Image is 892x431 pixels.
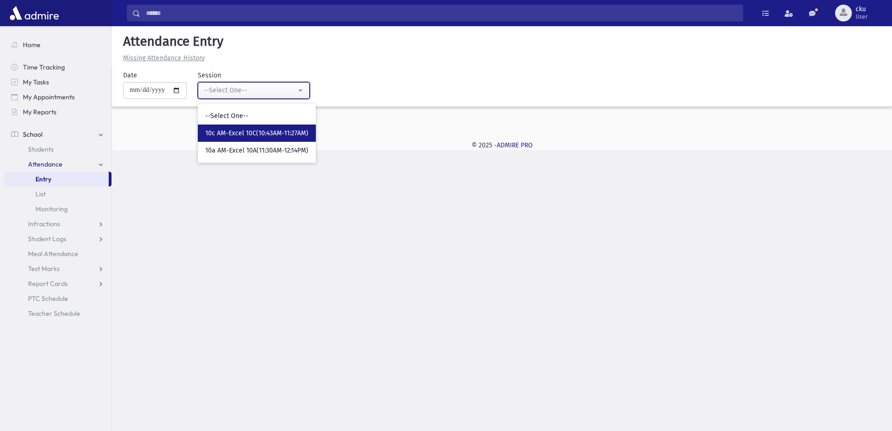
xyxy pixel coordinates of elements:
[4,202,111,216] a: Monitoring
[4,60,111,75] a: Time Tracking
[123,70,137,80] label: Date
[28,309,80,318] span: Teacher Schedule
[23,93,75,101] span: My Appointments
[23,130,42,139] span: School
[4,75,111,90] a: My Tasks
[4,306,111,321] a: Teacher Schedule
[119,34,885,49] h5: Attendance Entry
[497,141,533,149] a: ADMIRE PRO
[205,129,308,138] span: 10c AM-Excel 10C(10:43AM-11:27AM)
[204,85,296,95] div: --Select One--
[4,231,111,246] a: Student Logs
[123,54,205,62] u: Missing Attendance History
[35,175,51,183] span: Entry
[205,111,249,121] span: --Select One--
[127,140,877,150] div: © 2025 -
[4,157,111,172] a: Attendance
[28,160,63,168] span: Attendance
[140,5,743,21] input: Search
[28,250,78,258] span: Meal Attendance
[23,78,49,86] span: My Tasks
[23,108,56,116] span: My Reports
[4,104,111,119] a: My Reports
[28,220,60,228] span: Infractions
[198,82,310,99] button: --Select One--
[28,294,68,303] span: PTC Schedule
[4,276,111,291] a: Report Cards
[4,261,111,276] a: Test Marks
[205,146,308,155] span: 10a AM-Excel 10A(11:30AM-12:14PM)
[4,291,111,306] a: PTC Schedule
[856,13,868,21] span: User
[28,145,54,153] span: Students
[7,4,61,22] img: AdmirePro
[4,216,111,231] a: Infractions
[23,63,65,71] span: Time Tracking
[119,54,205,62] a: Missing Attendance History
[28,235,66,243] span: Student Logs
[23,41,41,49] span: Home
[4,172,109,187] a: Entry
[856,6,868,13] span: cku
[198,70,221,80] label: Session
[35,205,68,213] span: Monitoring
[4,90,111,104] a: My Appointments
[28,264,60,273] span: Test Marks
[28,279,68,288] span: Report Cards
[4,37,111,52] a: Home
[35,190,46,198] span: List
[4,127,111,142] a: School
[4,187,111,202] a: List
[4,142,111,157] a: Students
[4,246,111,261] a: Meal Attendance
